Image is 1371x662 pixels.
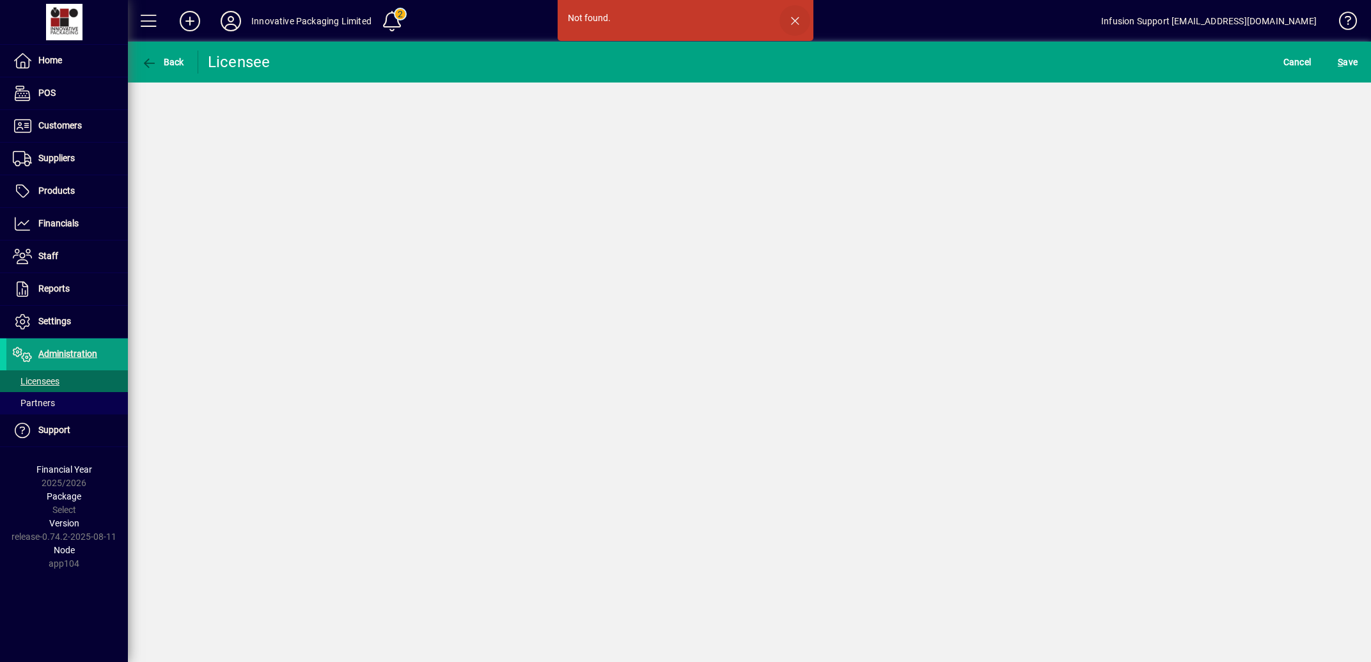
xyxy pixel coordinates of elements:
a: Partners [6,392,128,414]
span: Financial Year [36,464,92,475]
span: Staff [38,251,58,261]
a: Suppliers [6,143,128,175]
span: Back [141,57,184,67]
a: Financials [6,208,128,240]
div: Licensee [208,52,270,72]
a: Reports [6,273,128,305]
span: Customers [38,120,82,130]
span: Financials [38,218,79,228]
a: Products [6,175,128,207]
span: Home [38,55,62,65]
span: Reports [38,283,70,294]
span: Suppliers [38,153,75,163]
a: Staff [6,240,128,272]
span: Administration [38,349,97,359]
a: Licensees [6,370,128,392]
button: Back [138,51,187,74]
span: Package [47,491,81,501]
a: Support [6,414,128,446]
a: POS [6,77,128,109]
a: Customers [6,110,128,142]
a: Home [6,45,128,77]
span: Licensees [13,376,59,386]
div: Innovative Packaging Limited [251,11,372,31]
div: Infusion Support [EMAIL_ADDRESS][DOMAIN_NAME] [1101,11,1317,31]
span: Support [38,425,70,435]
a: Knowledge Base [1329,3,1355,44]
span: Partners [13,398,55,408]
span: Products [38,185,75,196]
span: Version [49,518,79,528]
span: ave [1338,52,1358,72]
span: POS [38,88,56,98]
app-page-header-button: Back [128,51,198,74]
button: Profile [210,10,251,33]
button: Add [169,10,210,33]
span: Cancel [1283,52,1312,72]
span: S [1338,57,1343,67]
a: Settings [6,306,128,338]
span: Node [54,545,75,555]
button: Cancel [1280,51,1315,74]
button: Save [1335,51,1361,74]
span: Settings [38,316,71,326]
